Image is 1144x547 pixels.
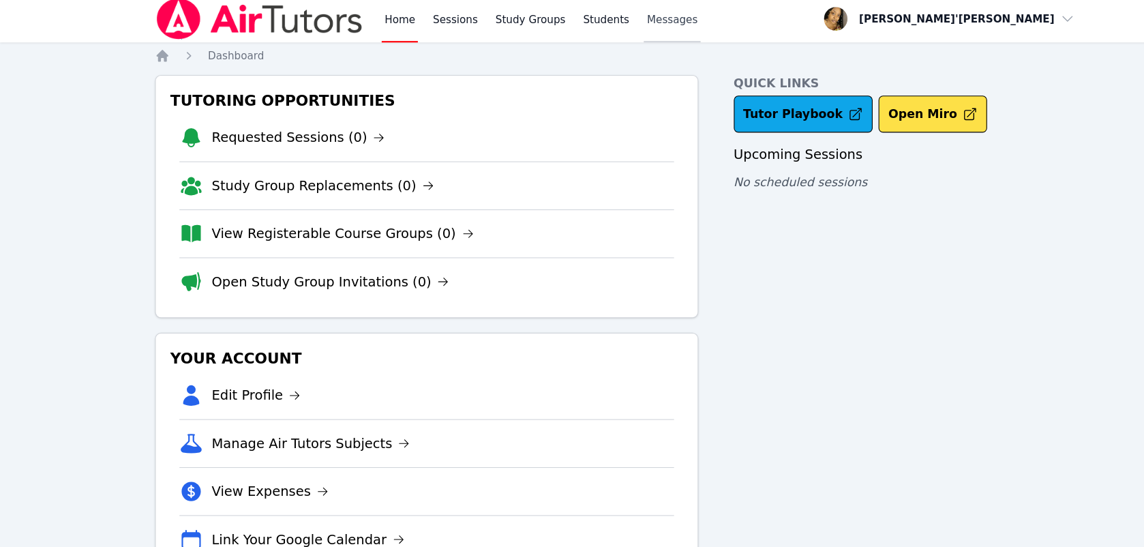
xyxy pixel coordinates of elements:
[143,49,1002,63] nav: Breadcrumb
[196,166,401,186] a: Study Group Replacements (0)
[196,122,356,141] a: Requested Sessions (0)
[678,166,801,179] span: No scheduled sessions
[155,85,633,110] h3: Tutoring Opportunities
[597,16,644,29] span: Messages
[192,50,244,61] span: Dashboard
[678,138,1002,157] h3: Upcoming Sessions
[192,49,244,63] a: Dashboard
[143,3,336,41] img: Air Tutors
[196,449,303,468] a: View Expenses
[811,93,912,127] button: Open Miro
[155,323,633,348] h3: Your Account
[196,255,415,274] a: Open Study Group Invitations (0)
[196,404,379,424] a: Manage Air Tutors Subjects
[196,211,438,230] a: View Registerable Course Groups (0)
[196,493,374,512] a: Link Your Google Calendar
[678,74,1002,90] h4: Quick Links
[678,93,807,127] a: Tutor Playbook
[196,360,278,379] a: Edit Profile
